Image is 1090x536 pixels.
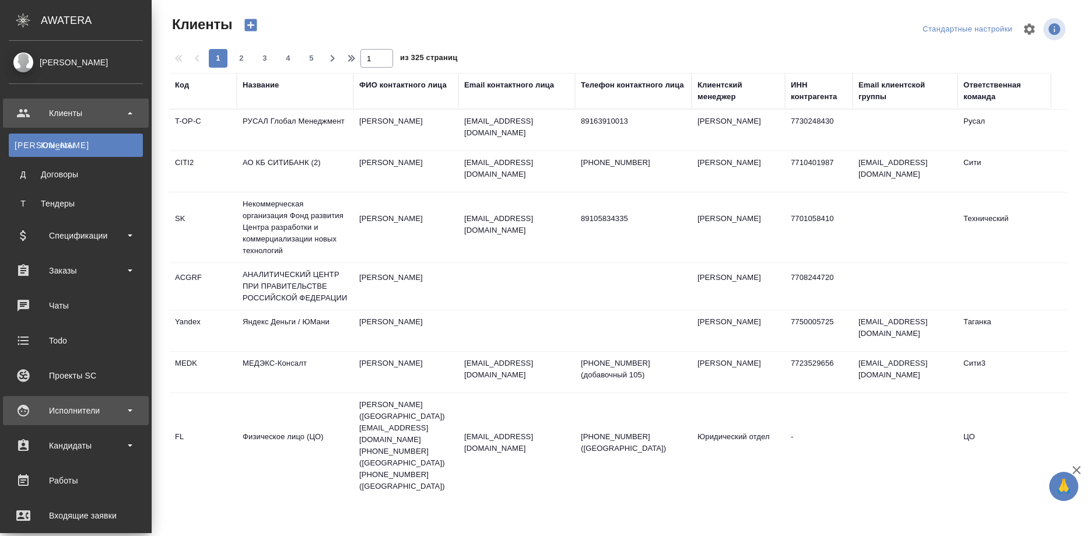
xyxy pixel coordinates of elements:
[237,352,353,393] td: МЕДЭКС-Консалт
[464,358,569,381] p: [EMAIL_ADDRESS][DOMAIN_NAME]
[9,134,143,157] a: [PERSON_NAME]Клиенты
[692,151,785,192] td: [PERSON_NAME]
[581,358,686,381] p: [PHONE_NUMBER] (добавочный 105)
[581,431,686,454] p: [PHONE_NUMBER] ([GEOGRAPHIC_DATA])
[169,110,237,150] td: T-OP-C
[3,466,149,495] a: Работы
[232,49,251,68] button: 2
[920,20,1015,38] div: split button
[464,213,569,236] p: [EMAIL_ADDRESS][DOMAIN_NAME]
[169,207,237,248] td: SK
[15,169,137,180] div: Договоры
[958,110,1051,150] td: Русал
[237,110,353,150] td: РУСАЛ Глобал Менеджмент
[9,402,143,419] div: Исполнители
[3,291,149,320] a: Чаты
[958,310,1051,351] td: Таганка
[9,297,143,314] div: Чаты
[785,425,853,466] td: -
[9,163,143,186] a: ДДоговоры
[9,507,143,524] div: Входящие заявки
[3,501,149,530] a: Входящие заявки
[3,326,149,355] a: Todo
[353,266,458,307] td: [PERSON_NAME]
[353,352,458,393] td: [PERSON_NAME]
[785,151,853,192] td: 7710401987
[464,157,569,180] p: [EMAIL_ADDRESS][DOMAIN_NAME]
[279,52,297,64] span: 4
[237,192,353,262] td: Некоммерческая организация Фонд развития Центра разработки и коммерциализации новых технологий
[232,52,251,64] span: 2
[1043,18,1068,40] span: Посмотреть информацию
[237,15,265,35] button: Создать
[353,151,458,192] td: [PERSON_NAME]
[958,425,1051,466] td: ЦО
[785,207,853,248] td: 7701058410
[3,361,149,390] a: Проекты SC
[581,79,684,91] div: Телефон контактного лица
[581,157,686,169] p: [PHONE_NUMBER]
[785,266,853,307] td: 7708244720
[692,110,785,150] td: [PERSON_NAME]
[169,425,237,466] td: FL
[353,393,458,498] td: [PERSON_NAME] ([GEOGRAPHIC_DATA]) [EMAIL_ADDRESS][DOMAIN_NAME] [PHONE_NUMBER] ([GEOGRAPHIC_DATA])...
[785,110,853,150] td: 7730248430
[785,310,853,351] td: 7750005725
[9,104,143,122] div: Клиенты
[243,79,279,91] div: Название
[791,79,847,103] div: ИНН контрагента
[464,79,554,91] div: Email контактного лица
[1049,472,1078,501] button: 🙏
[237,263,353,310] td: АНАЛИТИЧЕСКИЙ ЦЕНТР ПРИ ПРАВИТЕЛЬСТВЕ РОССИЙСКОЙ ФЕДЕРАЦИИ
[9,332,143,349] div: Todo
[169,310,237,351] td: Yandex
[237,310,353,351] td: Яндекс Деньги / ЮМани
[858,79,952,103] div: Email клиентской группы
[9,56,143,69] div: [PERSON_NAME]
[169,352,237,393] td: MEDK
[237,425,353,466] td: Физическое лицо (ЦО)
[41,9,152,32] div: AWATERA
[692,310,785,351] td: [PERSON_NAME]
[9,437,143,454] div: Кандидаты
[15,139,137,151] div: Клиенты
[237,151,353,192] td: АО КБ СИТИБАНК (2)
[963,79,1045,103] div: Ответственная команда
[692,266,785,307] td: [PERSON_NAME]
[353,310,458,351] td: [PERSON_NAME]
[958,352,1051,393] td: Сити3
[958,151,1051,192] td: Сити
[175,79,189,91] div: Код
[255,49,274,68] button: 3
[302,49,321,68] button: 5
[581,115,686,127] p: 89163910013
[9,192,143,215] a: ТТендеры
[353,207,458,248] td: [PERSON_NAME]
[353,110,458,150] td: [PERSON_NAME]
[255,52,274,64] span: 3
[958,207,1051,248] td: Технический
[692,207,785,248] td: [PERSON_NAME]
[785,352,853,393] td: 7723529656
[279,49,297,68] button: 4
[400,51,457,68] span: из 325 страниц
[853,151,958,192] td: [EMAIL_ADDRESS][DOMAIN_NAME]
[853,352,958,393] td: [EMAIL_ADDRESS][DOMAIN_NAME]
[581,213,686,225] p: 89105834335
[464,431,569,454] p: [EMAIL_ADDRESS][DOMAIN_NAME]
[692,352,785,393] td: [PERSON_NAME]
[359,79,447,91] div: ФИО контактного лица
[169,15,232,34] span: Клиенты
[9,262,143,279] div: Заказы
[169,151,237,192] td: CITI2
[302,52,321,64] span: 5
[9,472,143,489] div: Работы
[464,115,569,139] p: [EMAIL_ADDRESS][DOMAIN_NAME]
[698,79,779,103] div: Клиентский менеджер
[9,227,143,244] div: Спецификации
[169,266,237,307] td: ACGRF
[1054,474,1074,499] span: 🙏
[9,367,143,384] div: Проекты SC
[1015,15,1043,43] span: Настроить таблицу
[853,310,958,351] td: [EMAIL_ADDRESS][DOMAIN_NAME]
